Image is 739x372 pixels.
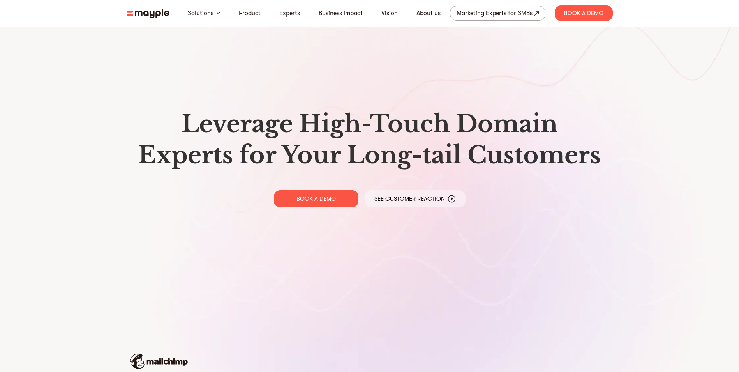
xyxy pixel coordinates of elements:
h1: Leverage High-Touch Domain Experts for Your Long-tail Customers [133,108,607,171]
a: Solutions [188,9,213,18]
a: Business Impact [319,9,363,18]
p: See Customer Reaction [374,195,445,203]
img: arrow-down [217,12,220,14]
a: Vision [381,9,398,18]
a: Product [239,9,261,18]
a: About us [416,9,441,18]
a: BOOK A DEMO [274,190,358,207]
img: mayple-logo [127,9,169,18]
a: Marketing Experts for SMBs [450,6,545,21]
p: BOOK A DEMO [296,195,336,203]
img: mailchimp-logo [130,354,188,369]
a: See Customer Reaction [365,190,466,207]
a: Experts [279,9,300,18]
div: Book A Demo [555,5,613,21]
div: Marketing Experts for SMBs [457,8,533,19]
